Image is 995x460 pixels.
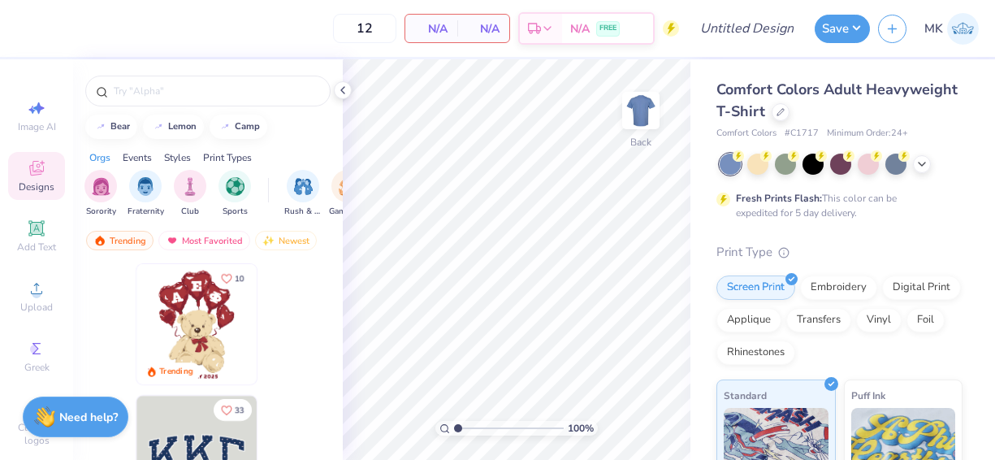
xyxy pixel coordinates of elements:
span: Club [181,206,199,218]
div: Orgs [89,150,110,165]
input: – – [333,14,396,43]
button: Like [214,399,252,421]
button: camp [210,115,267,139]
button: Save [815,15,870,43]
img: Rush & Bid Image [294,177,313,196]
span: Minimum Order: 24 + [827,127,908,141]
div: Trending [159,366,193,378]
span: Game Day [329,206,366,218]
span: Image AI [18,120,56,133]
input: Untitled Design [687,12,807,45]
span: Clipart & logos [8,421,65,447]
button: Like [214,267,252,289]
span: Comfort Colors Adult Heavyweight T-Shirt [716,80,958,121]
div: Embroidery [800,276,877,300]
img: Newest.gif [262,235,275,246]
div: camp [235,122,260,131]
span: 100 % [568,421,594,436]
span: Upload [20,301,53,314]
span: Standard [724,387,767,404]
div: Newest [255,231,317,250]
span: FREE [599,23,616,34]
a: MK [924,13,979,45]
span: Sports [223,206,248,218]
img: trend_line.gif [152,122,165,132]
button: filter button [128,170,164,218]
img: Club Image [181,177,199,196]
span: N/A [467,20,500,37]
span: 33 [235,406,244,414]
div: Events [123,150,152,165]
img: trending.gif [93,235,106,246]
div: filter for Rush & Bid [284,170,322,218]
span: Greek [24,361,50,374]
img: 587403a7-0594-4a7f-b2bd-0ca67a3ff8dd [136,264,257,384]
button: bear [85,115,137,139]
span: Designs [19,180,54,193]
div: filter for Game Day [329,170,366,218]
div: Digital Print [882,276,961,300]
img: Game Day Image [339,177,357,196]
div: Print Types [203,150,252,165]
span: N/A [415,20,448,37]
div: Foil [906,308,945,332]
span: 10 [235,275,244,283]
div: filter for Sorority [84,170,117,218]
span: Sorority [86,206,116,218]
div: filter for Club [174,170,206,218]
img: trend_line.gif [94,122,107,132]
div: filter for Fraternity [128,170,164,218]
span: # C1717 [785,127,819,141]
img: Fraternity Image [136,177,154,196]
div: Styles [164,150,191,165]
div: Screen Print [716,276,795,300]
img: e74243e0-e378-47aa-a400-bc6bcb25063a [257,264,377,384]
img: Back [625,94,657,127]
span: Puff Ink [851,387,885,404]
button: filter button [84,170,117,218]
img: Sorority Image [92,177,110,196]
img: Manaal Khurram [947,13,979,45]
button: lemon [143,115,204,139]
span: MK [924,20,943,38]
span: Fraternity [128,206,164,218]
div: Transfers [786,308,851,332]
strong: Fresh Prints Flash: [736,192,822,205]
img: trend_line.gif [218,122,231,132]
div: filter for Sports [218,170,251,218]
div: Back [630,135,651,150]
img: Sports Image [226,177,244,196]
button: filter button [284,170,322,218]
span: Comfort Colors [716,127,777,141]
span: Add Text [17,241,56,254]
div: lemon [168,122,197,131]
span: N/A [570,20,590,37]
button: filter button [329,170,366,218]
div: Most Favorited [158,231,250,250]
div: Applique [716,308,781,332]
input: Try "Alpha" [112,83,320,99]
div: Vinyl [856,308,902,332]
strong: Need help? [59,410,118,425]
button: filter button [174,170,206,218]
div: Print Type [716,243,963,262]
div: Rhinestones [716,341,795,365]
div: This color can be expedited for 5 day delivery. [736,191,936,220]
img: most_fav.gif [166,235,179,246]
div: bear [110,122,130,131]
span: Rush & Bid [284,206,322,218]
div: Trending [86,231,154,250]
button: filter button [218,170,251,218]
